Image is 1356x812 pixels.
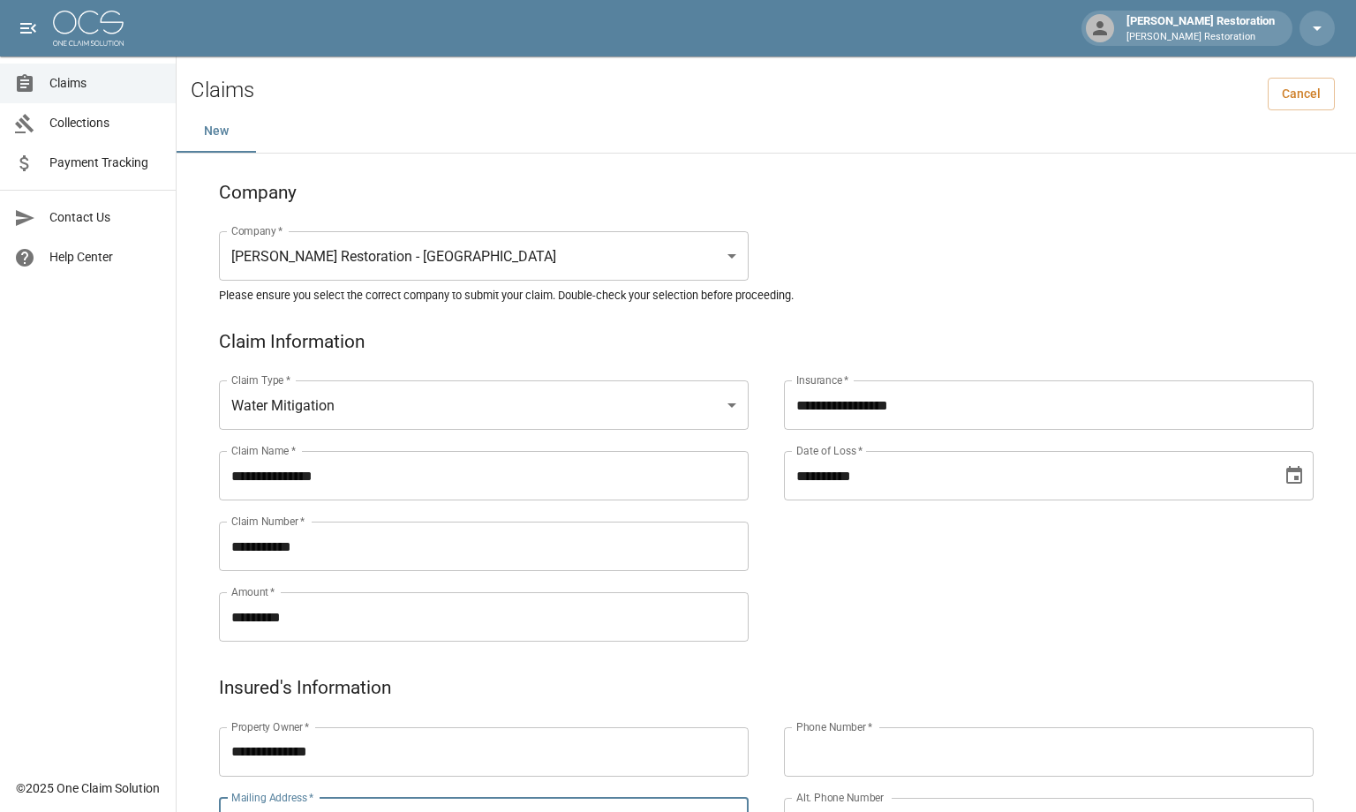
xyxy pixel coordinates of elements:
[796,790,884,805] label: Alt. Phone Number
[1126,30,1275,45] p: [PERSON_NAME] Restoration
[219,288,1314,303] h5: Please ensure you select the correct company to submit your claim. Double-check your selection be...
[53,11,124,46] img: ocs-logo-white-transparent.png
[231,372,290,387] label: Claim Type
[16,779,160,797] div: © 2025 One Claim Solution
[796,443,863,458] label: Date of Loss
[49,154,162,172] span: Payment Tracking
[49,248,162,267] span: Help Center
[219,231,749,281] div: [PERSON_NAME] Restoration - [GEOGRAPHIC_DATA]
[1277,458,1312,493] button: Choose date, selected date is Sep 18, 2025
[11,11,46,46] button: open drawer
[796,372,848,387] label: Insurance
[219,380,749,430] div: Water Mitigation
[177,110,256,153] button: New
[231,719,310,734] label: Property Owner
[49,208,162,227] span: Contact Us
[231,443,296,458] label: Claim Name
[49,114,162,132] span: Collections
[796,719,872,734] label: Phone Number
[231,790,313,805] label: Mailing Address
[231,223,283,238] label: Company
[177,110,1356,153] div: dynamic tabs
[231,514,305,529] label: Claim Number
[231,584,275,599] label: Amount
[49,74,162,93] span: Claims
[1268,78,1335,110] a: Cancel
[191,78,254,103] h2: Claims
[1119,12,1282,44] div: [PERSON_NAME] Restoration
